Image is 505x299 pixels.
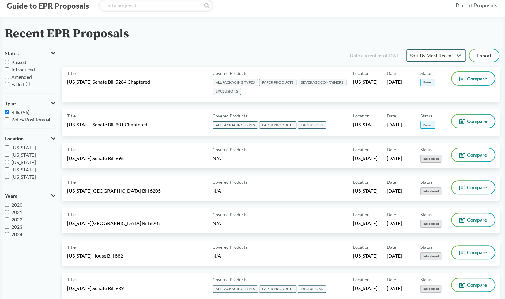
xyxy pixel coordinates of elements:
[67,187,161,194] span: [US_STATE][GEOGRAPHIC_DATA] Bill 6205
[467,185,487,190] span: Compare
[420,244,432,250] span: Status
[353,220,378,227] span: [US_STATE]
[387,252,402,259] span: [DATE]
[420,252,441,260] span: Introduced
[5,217,9,221] input: 2022
[420,113,432,119] span: Status
[5,145,9,149] input: [US_STATE]
[420,220,441,228] span: Introduced
[213,285,258,293] span: ALL PACKAGING TYPES
[420,276,432,283] span: Status
[5,60,9,64] input: Passed
[67,79,150,85] span: [US_STATE] Senate Bill 5284 Chaptered
[67,244,76,250] span: Title
[213,244,247,250] span: Covered Products
[11,231,22,237] span: 2024
[420,285,441,293] span: Introduced
[353,113,370,119] span: Location
[5,232,9,236] input: 2024
[11,109,30,115] span: Bills (96)
[5,133,55,144] button: Location
[353,187,378,194] span: [US_STATE]
[11,209,22,215] span: 2021
[452,278,495,291] button: Compare
[5,175,9,179] input: [US_STATE]
[420,187,441,195] span: Introduced
[5,193,17,199] span: Years
[259,121,296,129] span: PAPER PRODUCTS
[353,146,370,153] span: Location
[213,179,247,185] span: Covered Products
[420,155,441,163] span: Introduced
[387,113,396,119] span: Date
[67,276,76,283] span: Title
[11,59,26,65] span: Passed
[353,285,378,292] span: [US_STATE]
[469,49,499,62] button: Export
[467,152,487,157] span: Compare
[353,121,378,128] span: [US_STATE]
[67,220,161,227] span: [US_STATE][GEOGRAPHIC_DATA] Bill 6207
[298,121,326,129] span: EXCLUSIONS
[452,181,495,194] button: Compare
[420,70,432,76] span: Status
[213,155,221,161] span: N/A
[387,244,396,250] span: Date
[67,252,123,259] span: [US_STATE] House Bill 882
[67,113,76,119] span: Title
[387,285,402,292] span: [DATE]
[259,285,296,293] span: PAPER PRODUCTS
[11,74,32,80] span: Amended
[11,224,22,230] span: 2023
[11,159,36,165] span: [US_STATE]
[353,252,378,259] span: [US_STATE]
[452,72,495,85] button: Compare
[213,276,247,283] span: Covered Products
[5,191,55,201] button: Years
[11,167,36,172] span: [US_STATE]
[452,246,495,259] button: Compare
[5,1,91,10] button: Guide to EPR Proposals
[467,250,487,255] span: Compare
[5,203,9,207] input: 2020
[67,155,124,162] span: [US_STATE] Senate Bill 996
[353,79,378,85] span: [US_STATE]
[387,79,402,85] span: [DATE]
[67,285,124,292] span: [US_STATE] Senate Bill 939
[5,48,55,59] button: Status
[298,285,326,293] span: EXCLUSIONS
[11,152,36,158] span: [US_STATE]
[420,211,432,218] span: Status
[5,98,55,109] button: Type
[420,146,432,153] span: Status
[387,146,396,153] span: Date
[5,51,19,56] span: Status
[5,27,129,41] h2: Recent EPR Proposals
[353,211,370,218] span: Location
[11,144,36,150] span: [US_STATE]
[213,146,247,153] span: Covered Products
[213,211,247,218] span: Covered Products
[353,276,370,283] span: Location
[452,115,495,128] button: Compare
[213,113,247,119] span: Covered Products
[5,136,24,141] span: Location
[298,79,346,86] span: BEVERAGE CONTAINERS
[387,211,396,218] span: Date
[353,179,370,185] span: Location
[5,117,9,121] input: Policy Positions (4)
[420,179,432,185] span: Status
[11,81,24,87] span: Failed
[5,75,9,79] input: Amended
[5,82,9,86] input: Failed
[5,225,9,229] input: 2023
[387,121,402,128] span: [DATE]
[213,220,221,226] span: N/A
[11,174,36,180] span: [US_STATE]
[467,282,487,287] span: Compare
[11,217,22,222] span: 2022
[467,217,487,222] span: Compare
[213,88,241,95] span: EXCLUSIONS
[5,167,9,171] input: [US_STATE]
[5,153,9,157] input: [US_STATE]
